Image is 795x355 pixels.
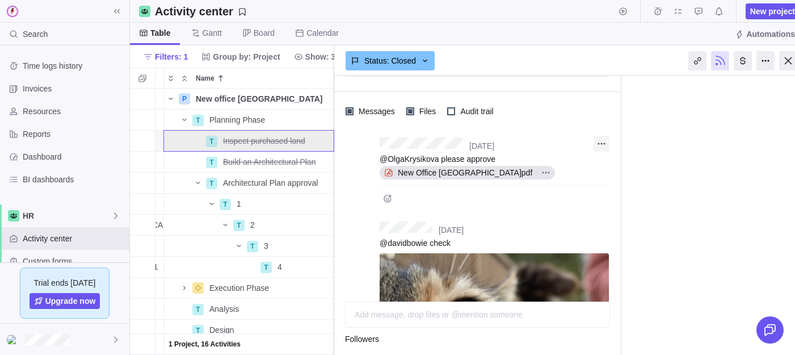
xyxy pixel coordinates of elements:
[164,89,334,110] div: Name
[205,320,334,340] div: Design
[650,3,666,19] span: Time logs
[164,334,334,355] div: Name
[169,339,241,350] span: 1 Project, 16 Activities
[691,9,706,18] a: Approval requests
[164,236,334,257] div: Name
[756,51,775,70] div: More actions
[711,3,727,19] span: Notifications
[380,190,396,206] span: Add reaction
[213,51,280,62] span: Group by: Project
[192,115,204,126] div: T
[23,174,125,185] span: BI dashboards
[192,325,204,336] div: T
[289,49,363,65] span: Show: 3 items
[206,136,217,147] div: T
[23,128,125,140] span: Reports
[711,9,727,18] a: Notifications
[164,320,334,341] div: Name
[23,28,48,40] span: Search
[191,89,334,109] div: New office NY
[223,156,316,168] span: Build an Architectural Plan
[23,233,125,244] span: Activity center
[155,3,233,19] h2: Activity center
[380,239,451,248] span: @davidbowie check
[746,28,795,40] span: Automations
[164,131,334,152] div: Name
[164,299,334,320] div: Name
[164,70,178,86] span: Expand
[206,157,217,168] div: T
[247,241,258,252] div: T
[23,256,125,267] span: Custom forms
[191,68,334,88] div: Name
[750,6,795,17] span: New project
[23,60,125,72] span: Time logs history
[209,303,239,315] span: Analysis
[237,198,241,210] span: 1
[7,333,20,346] div: Helen Smith
[439,225,464,235] span: Mar 01, 2023, 9:30 PM
[45,295,96,307] span: Upgrade now
[164,278,334,299] div: Name
[218,173,334,193] div: Architectural Plan approval
[23,210,111,222] span: HR
[393,167,537,178] span: New Office NY.pdf
[354,103,397,119] span: Messages
[650,9,666,18] a: Time logs
[455,103,495,119] span: Audit trail
[205,278,334,298] div: Execution Phase
[260,262,272,273] div: T
[196,73,214,84] span: Name
[277,261,282,273] span: 4
[220,199,231,210] div: T
[30,293,100,309] a: Upgrade now
[164,110,334,131] div: Name
[209,282,269,294] span: Execution Phase
[254,27,275,39] span: Board
[670,9,686,18] a: My assignments
[134,70,150,86] span: Selection mode
[197,49,284,65] span: Group by: Project
[196,93,323,105] span: New office [GEOGRAPHIC_DATA]
[178,70,191,86] span: Collapse
[164,152,334,173] div: Name
[688,51,706,70] div: Copy link
[264,240,268,252] span: 3
[205,299,334,319] div: Analysis
[150,27,171,39] span: Table
[734,51,752,70] div: Billing
[594,136,609,152] span: More actions
[164,257,334,278] div: Name
[469,141,494,151] span: Mar 01, 2023, 6:08 PM
[164,334,334,354] div: 1 Project, 16 Activities
[192,304,204,315] div: T
[23,106,125,117] span: Resources
[615,3,631,19] span: Start timer
[273,257,334,277] div: 4
[250,219,255,231] span: 2
[5,3,20,19] img: logo
[179,93,190,105] div: P
[139,49,192,65] span: Filters: 1
[150,3,251,19] span: Save your current layout and filters as a View
[155,51,188,62] span: Filters: 1
[246,215,334,235] div: 2
[691,3,706,19] span: Approval requests
[209,324,234,336] span: Design
[23,151,125,162] span: Dashboard
[364,55,416,66] span: Status: Closed
[223,177,318,189] span: Architectural Plan approval
[259,236,334,256] div: 3
[233,220,245,231] div: T
[218,131,334,151] div: Inspect purchased land
[203,27,222,39] span: Gantt
[209,114,265,126] span: Planning Phase
[414,103,439,119] span: Files
[232,194,334,214] div: 1
[164,194,334,215] div: Name
[218,152,334,172] div: Build an Architectural Plan
[206,178,217,189] div: T
[34,277,96,289] span: Trial ends [DATE]
[305,51,359,62] span: Show: 3 items
[537,165,555,181] span: More actions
